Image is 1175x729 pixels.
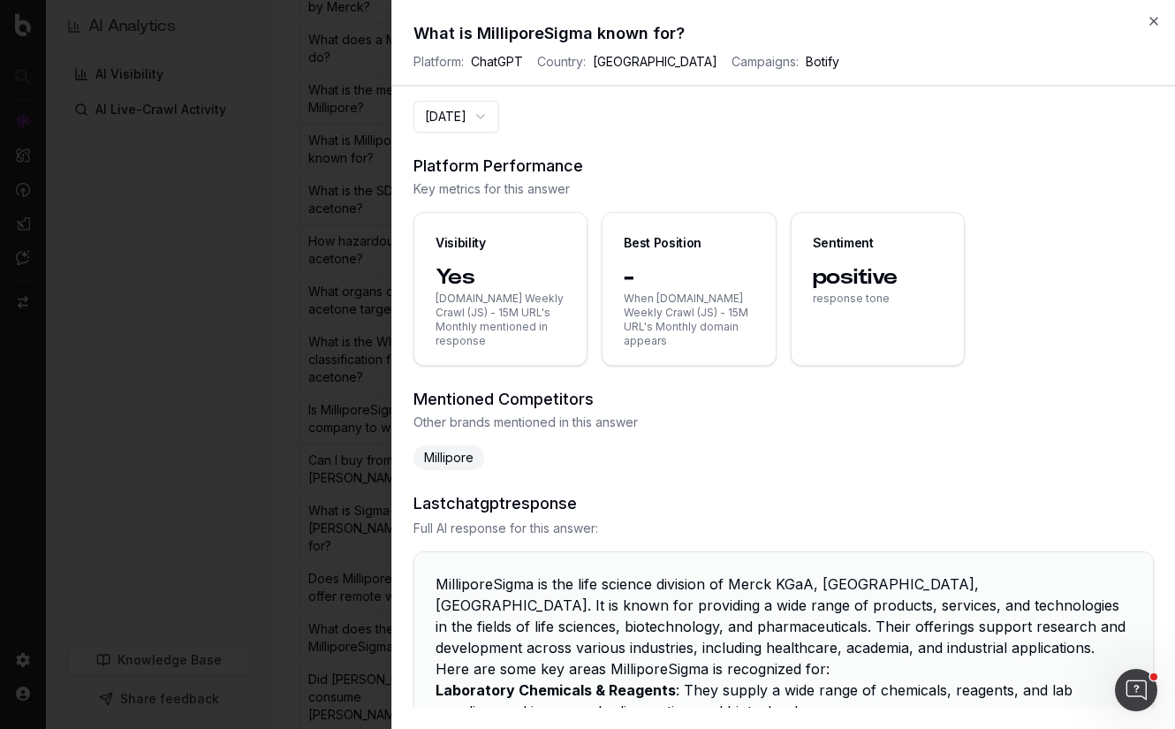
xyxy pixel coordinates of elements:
p: MilliporeSigma is the life science division of Merck KGaA, [GEOGRAPHIC_DATA], [GEOGRAPHIC_DATA]. ... [436,573,1132,658]
span: Other brands mentioned in this answer [413,414,1154,431]
span: Yes [436,263,565,292]
span: ChatGPT [471,53,523,71]
div: Sentiment [813,234,874,252]
div: Visibility [436,234,486,252]
div: Best Position [625,234,701,252]
h2: What is MilliporeSigma known for? [413,21,1154,46]
span: response tone [813,292,943,306]
h3: Mentioned Competitors [413,387,1154,412]
iframe: Intercom live chat [1115,669,1157,711]
span: Platform: [413,53,464,71]
h3: Last chatgpt response [413,491,1154,516]
span: Campaigns: [732,53,799,71]
strong: Laboratory Chemicals & Reagents [436,681,676,699]
li: : They supply a wide range of chemicals, reagents, and lab supplies used in research, diagnostics... [436,680,1132,722]
span: [DOMAIN_NAME] Weekly Crawl (JS) - 15M URL's Monthly mentioned in response [436,292,565,348]
span: Country: [537,53,586,71]
span: - [625,263,754,292]
span: Key metrics for this answer [413,180,1154,198]
span: When [DOMAIN_NAME] Weekly Crawl (JS) - 15M URL's Monthly domain appears [625,292,754,348]
span: Botify [806,53,839,71]
span: [GEOGRAPHIC_DATA] [593,53,717,71]
h3: Platform Performance [413,154,1154,178]
p: Here are some key areas MilliporeSigma is recognized for: [436,658,1132,680]
span: Full AI response for this answer: [413,520,1154,537]
span: positive [813,263,943,292]
span: Millipore [413,445,484,470]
